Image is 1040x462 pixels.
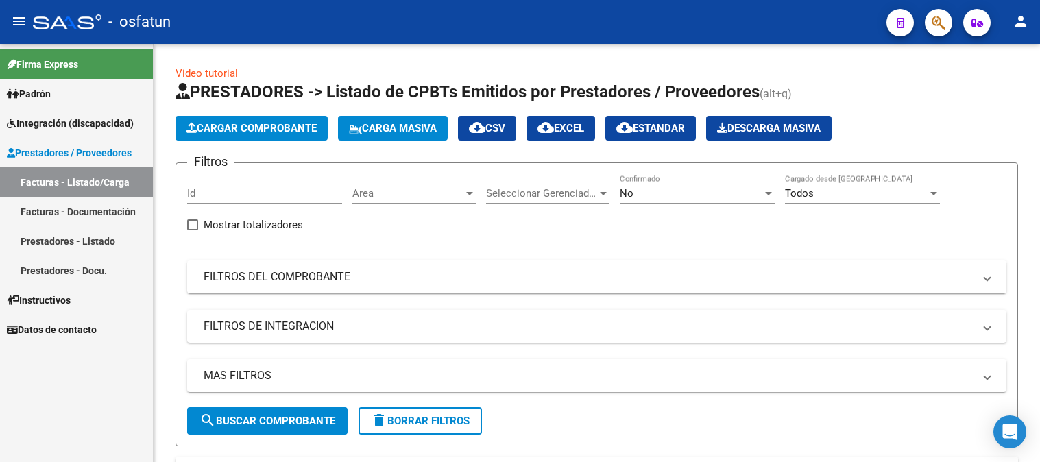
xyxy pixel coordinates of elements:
[7,322,97,337] span: Datos de contacto
[486,187,597,199] span: Seleccionar Gerenciador
[371,415,470,427] span: Borrar Filtros
[199,415,335,427] span: Buscar Comprobante
[187,407,348,435] button: Buscar Comprobante
[1013,13,1029,29] mat-icon: person
[204,269,974,284] mat-panel-title: FILTROS DEL COMPROBANTE
[11,13,27,29] mat-icon: menu
[187,310,1006,343] mat-expansion-panel-header: FILTROS DE INTEGRACION
[537,119,554,136] mat-icon: cloud_download
[187,260,1006,293] mat-expansion-panel-header: FILTROS DEL COMPROBANTE
[359,407,482,435] button: Borrar Filtros
[7,86,51,101] span: Padrón
[993,415,1026,448] div: Open Intercom Messenger
[706,116,832,141] app-download-masive: Descarga masiva de comprobantes (adjuntos)
[7,293,71,308] span: Instructivos
[176,67,238,80] a: Video tutorial
[527,116,595,141] button: EXCEL
[458,116,516,141] button: CSV
[204,368,974,383] mat-panel-title: MAS FILTROS
[537,122,584,134] span: EXCEL
[338,116,448,141] button: Carga Masiva
[186,122,317,134] span: Cargar Comprobante
[469,122,505,134] span: CSV
[349,122,437,134] span: Carga Masiva
[717,122,821,134] span: Descarga Masiva
[706,116,832,141] button: Descarga Masiva
[605,116,696,141] button: Estandar
[176,82,760,101] span: PRESTADORES -> Listado de CPBTs Emitidos por Prestadores / Proveedores
[760,87,792,100] span: (alt+q)
[620,187,633,199] span: No
[469,119,485,136] mat-icon: cloud_download
[176,116,328,141] button: Cargar Comprobante
[7,116,134,131] span: Integración (discapacidad)
[187,152,234,171] h3: Filtros
[352,187,463,199] span: Area
[204,217,303,233] span: Mostrar totalizadores
[7,57,78,72] span: Firma Express
[371,412,387,428] mat-icon: delete
[187,359,1006,392] mat-expansion-panel-header: MAS FILTROS
[616,119,633,136] mat-icon: cloud_download
[785,187,814,199] span: Todos
[199,412,216,428] mat-icon: search
[7,145,132,160] span: Prestadores / Proveedores
[204,319,974,334] mat-panel-title: FILTROS DE INTEGRACION
[616,122,685,134] span: Estandar
[108,7,171,37] span: - osfatun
